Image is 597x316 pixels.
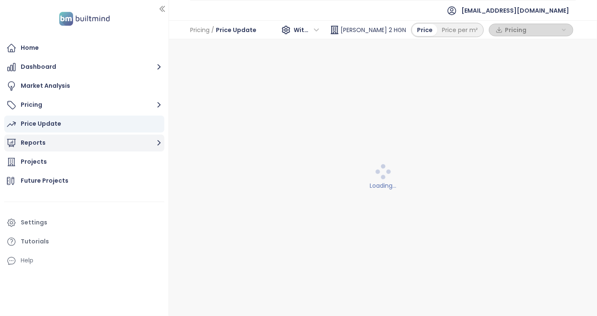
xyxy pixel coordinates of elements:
button: Dashboard [4,59,164,76]
span: / [211,22,214,38]
span: Pricing [505,24,559,36]
span: Pricing [190,22,210,38]
div: Tutorials [21,236,49,247]
div: Price Update [21,119,61,129]
a: Market Analysis [4,78,164,95]
div: Loading... [174,181,592,190]
button: Reports [4,135,164,151]
div: Market Analysis [21,81,70,91]
div: Help [4,252,164,269]
span: [PERSON_NAME] 2 HGN [341,22,406,38]
span: [EMAIL_ADDRESS][DOMAIN_NAME] [461,0,569,21]
a: Future Projects [4,173,164,189]
img: logo [57,10,112,27]
div: Price per m² [437,24,483,36]
div: Home [21,43,39,53]
span: Price Update [216,22,256,38]
a: Price Update [4,116,164,132]
div: Projects [21,157,47,167]
a: Settings [4,214,164,231]
a: Tutorials [4,233,164,250]
button: Pricing [4,97,164,113]
span: Without VAT [294,24,319,36]
a: Home [4,40,164,57]
a: Projects [4,154,164,170]
div: Price [412,24,437,36]
div: Settings [21,217,47,228]
div: Help [21,255,33,266]
div: button [493,24,569,36]
div: Future Projects [21,176,68,186]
